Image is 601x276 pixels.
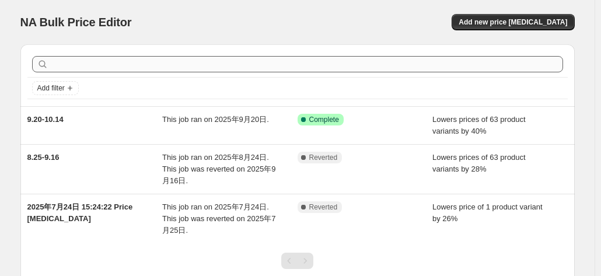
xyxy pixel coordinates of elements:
span: Lowers prices of 63 product variants by 40% [432,115,526,135]
span: Reverted [309,153,338,162]
button: Add filter [32,81,79,95]
span: This job ran on 2025年9月20日. [162,115,269,124]
span: Add filter [37,83,65,93]
span: Complete [309,115,339,124]
button: Add new price [MEDICAL_DATA] [452,14,574,30]
span: 9.20-10.14 [27,115,64,124]
span: This job ran on 2025年8月24日. This job was reverted on 2025年9月16日. [162,153,275,185]
span: Lowers prices of 63 product variants by 28% [432,153,526,173]
span: 8.25-9.16 [27,153,60,162]
span: Reverted [309,202,338,212]
span: Lowers price of 1 product variant by 26% [432,202,543,223]
span: This job ran on 2025年7月24日. This job was reverted on 2025年7月25日. [162,202,275,235]
span: Add new price [MEDICAL_DATA] [459,18,567,27]
span: NA Bulk Price Editor [20,16,132,29]
nav: Pagination [281,253,313,269]
span: 2025年7月24日 15:24:22 Price [MEDICAL_DATA] [27,202,133,223]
